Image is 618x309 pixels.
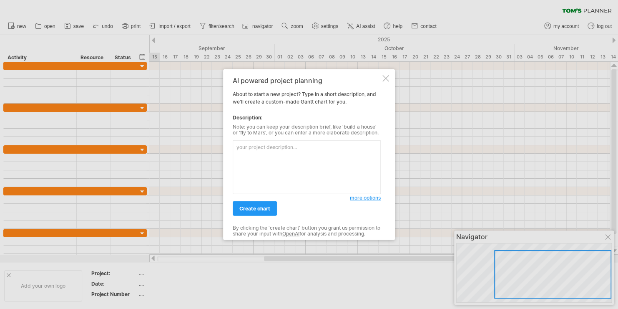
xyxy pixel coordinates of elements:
[233,201,277,216] a: create chart
[233,77,381,84] div: AI powered project planning
[350,194,381,202] a: more options
[233,124,381,136] div: Note: you can keep your description brief, like 'build a house' or 'fly to Mars', or you can ente...
[239,205,270,212] span: create chart
[233,77,381,233] div: About to start a new project? Type in a short description, and we'll create a custom-made Gantt c...
[282,230,299,237] a: OpenAI
[233,225,381,237] div: By clicking the 'create chart' button you grant us permission to share your input with for analys...
[233,114,381,122] div: Description:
